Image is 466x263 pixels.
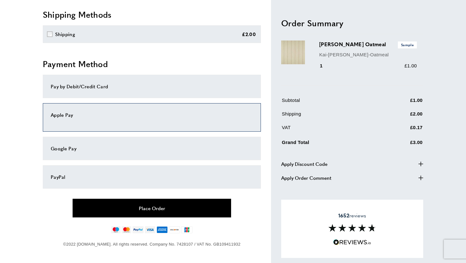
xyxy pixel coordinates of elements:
img: mastercard [122,226,131,233]
td: Grand Total [282,137,378,151]
td: £3.00 [379,137,423,151]
td: Subtotal [282,97,378,109]
p: Kai-[PERSON_NAME]-Oatmeal [319,51,417,58]
img: visa [145,226,155,233]
div: PayPal [51,173,253,181]
img: Reviews.io 5 stars [333,239,371,245]
td: Shipping [282,110,378,122]
img: Reviews section [328,224,376,232]
img: paypal [133,226,144,233]
span: Apply Order Comment [281,174,331,181]
img: discover [169,226,180,233]
div: £2.00 [242,30,256,38]
strong: 1652 [338,212,349,219]
td: £2.00 [379,110,423,122]
span: £1.00 [405,63,417,68]
h2: Order Summary [281,17,423,28]
img: maestro [111,226,120,233]
img: american-express [157,226,168,233]
img: jcb [181,226,192,233]
td: £0.17 [379,124,423,136]
img: Latham Oatmeal [281,41,305,64]
h3: [PERSON_NAME] Oatmeal [319,41,417,48]
div: 1 [319,62,332,70]
span: reviews [338,212,366,219]
span: Sample [398,41,417,48]
h2: Shipping Methods [43,9,261,20]
h2: Payment Method [43,58,261,70]
td: VAT [282,124,378,136]
span: ©2022 [DOMAIN_NAME]. All rights reserved. Company No. 7428107 / VAT No. GB109411932 [63,242,240,247]
div: Pay by Debit/Credit Card [51,83,253,90]
div: Google Pay [51,145,253,152]
td: £1.00 [379,97,423,109]
button: Place Order [73,199,231,217]
span: Apply Discount Code [281,160,327,167]
div: Shipping [55,30,75,38]
div: Apple Pay [51,111,253,119]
